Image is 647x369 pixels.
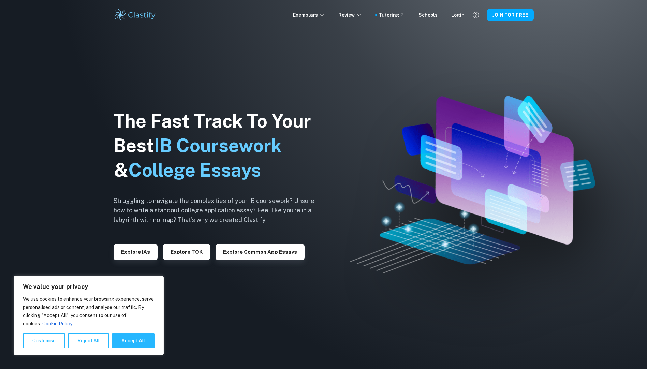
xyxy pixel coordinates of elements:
[216,244,305,260] button: Explore Common App essays
[114,109,325,182] h1: The Fast Track To Your Best &
[114,244,158,260] button: Explore IAs
[114,196,325,225] h6: Struggling to navigate the complexities of your IB coursework? Unsure how to write a standout col...
[23,283,155,291] p: We value your privacy
[114,8,157,22] img: Clastify logo
[112,333,155,348] button: Accept All
[23,295,155,328] p: We use cookies to enhance your browsing experience, serve personalised ads or content, and analys...
[23,333,65,348] button: Customise
[451,11,465,19] a: Login
[350,96,595,273] img: Clastify hero
[114,248,158,255] a: Explore IAs
[379,11,405,19] a: Tutoring
[163,248,210,255] a: Explore TOK
[14,276,164,355] div: We value your privacy
[470,9,482,21] button: Help and Feedback
[293,11,325,19] p: Exemplars
[128,159,261,181] span: College Essays
[163,244,210,260] button: Explore TOK
[42,321,73,327] a: Cookie Policy
[418,11,438,19] a: Schools
[154,135,282,156] span: IB Coursework
[487,9,534,21] button: JOIN FOR FREE
[338,11,362,19] p: Review
[216,248,305,255] a: Explore Common App essays
[68,333,109,348] button: Reject All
